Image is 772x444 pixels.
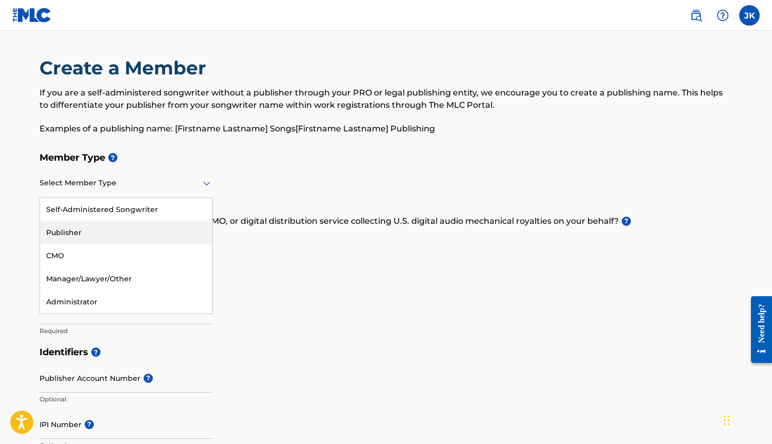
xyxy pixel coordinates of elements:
div: Self-Administered Songwriter [40,198,212,221]
span: ? [91,348,101,357]
div: Publisher [40,221,212,244]
p: Optional [39,395,213,404]
img: help [717,9,729,22]
div: Drag [724,405,730,436]
span: ? [144,374,153,383]
iframe: Chat Widget [721,395,772,444]
p: Examples of a publishing name: [Firstname Lastname] Songs[Firstname Lastname] Publishing [39,123,733,135]
div: Help [712,5,733,26]
p: Do you have a publisher, administrator, CMO, or digital distribution service collecting U.S. digi... [39,215,733,227]
div: CMO [40,244,212,267]
div: User Menu [739,5,760,26]
h5: Member Type [39,147,733,169]
h2: Create a Member [39,56,211,80]
p: Required [39,326,213,336]
h5: Identifiers [39,341,733,363]
span: ? [85,420,94,429]
a: Public Search [686,5,706,26]
h5: Member Name [39,274,733,296]
p: If you are a self-administered songwriter without a publisher through your PRO or legal publishin... [39,87,733,111]
span: ? [108,153,117,162]
span: ? [622,217,631,226]
img: search [690,9,702,22]
iframe: Resource Center [743,287,772,372]
div: Administrator [40,291,212,314]
div: Manager/Lawyer/Other [40,267,212,291]
img: MLC Logo [12,8,52,23]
